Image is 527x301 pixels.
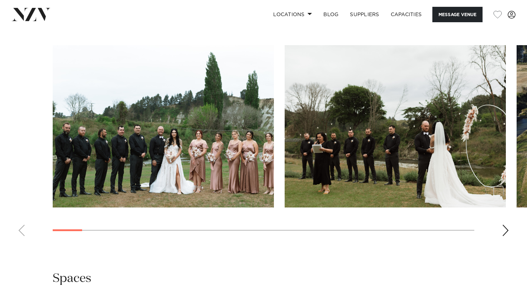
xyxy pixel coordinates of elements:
[285,45,506,207] swiper-slide: 2 / 26
[344,7,385,22] a: SUPPLIERS
[53,45,274,207] swiper-slide: 1 / 26
[267,7,318,22] a: Locations
[432,7,483,22] button: Message Venue
[385,7,428,22] a: Capacities
[53,271,91,287] h2: Spaces
[11,8,51,21] img: nzv-logo.png
[318,7,344,22] a: BLOG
